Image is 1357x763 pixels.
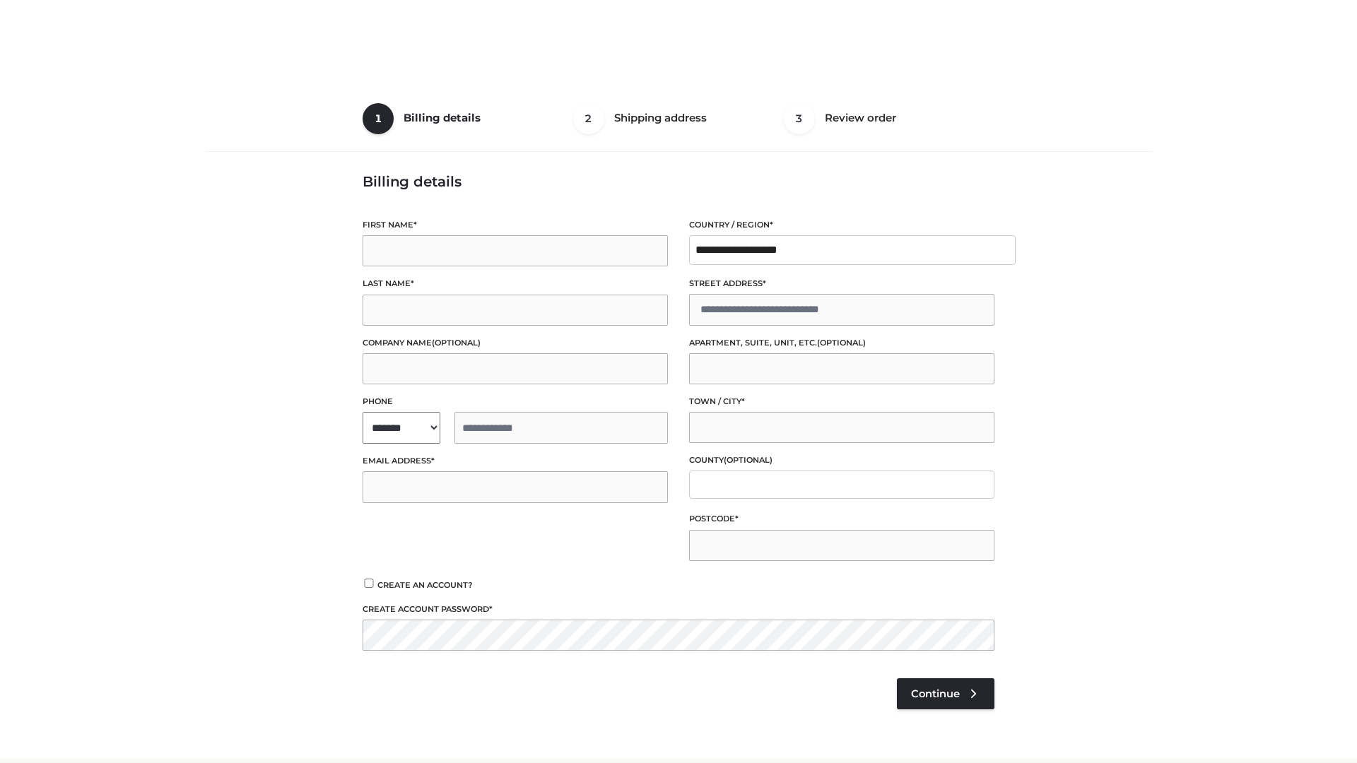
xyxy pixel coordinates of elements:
span: 3 [784,103,815,134]
label: First name [363,218,668,232]
label: Postcode [689,512,994,526]
span: Create an account? [377,580,473,590]
span: (optional) [724,455,773,465]
label: Town / City [689,395,994,408]
label: Email address [363,454,668,468]
label: County [689,454,994,467]
span: (optional) [817,338,866,348]
label: Apartment, suite, unit, etc. [689,336,994,350]
label: Street address [689,277,994,290]
span: Shipping address [614,111,707,124]
label: Create account password [363,603,994,616]
span: Review order [825,111,896,124]
label: Phone [363,395,668,408]
label: Company name [363,336,668,350]
h3: Billing details [363,173,994,190]
a: Continue [897,678,994,709]
span: Continue [911,687,960,700]
span: Billing details [404,111,481,124]
label: Last name [363,277,668,290]
span: 2 [573,103,604,134]
span: (optional) [432,338,481,348]
label: Country / Region [689,218,994,232]
span: 1 [363,103,394,134]
input: Create an account? [363,579,375,588]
